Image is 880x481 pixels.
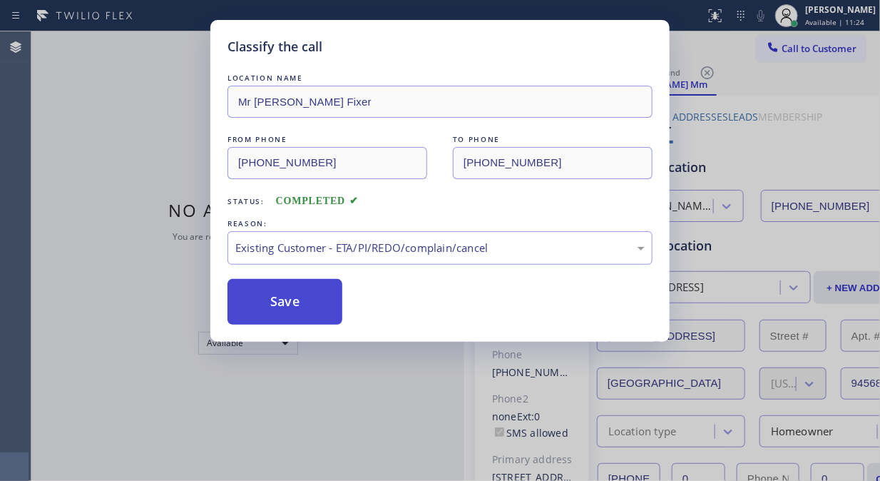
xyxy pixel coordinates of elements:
div: TO PHONE [453,132,653,147]
h5: Classify the call [227,37,322,56]
input: From phone [227,147,427,179]
div: Existing Customer - ETA/PI/REDO/complain/cancel [235,240,645,256]
div: REASON: [227,216,653,231]
button: Save [227,279,342,325]
input: To phone [453,147,653,179]
span: COMPLETED [276,196,359,206]
div: LOCATION NAME [227,71,653,86]
span: Status: [227,196,265,206]
div: FROM PHONE [227,132,427,147]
